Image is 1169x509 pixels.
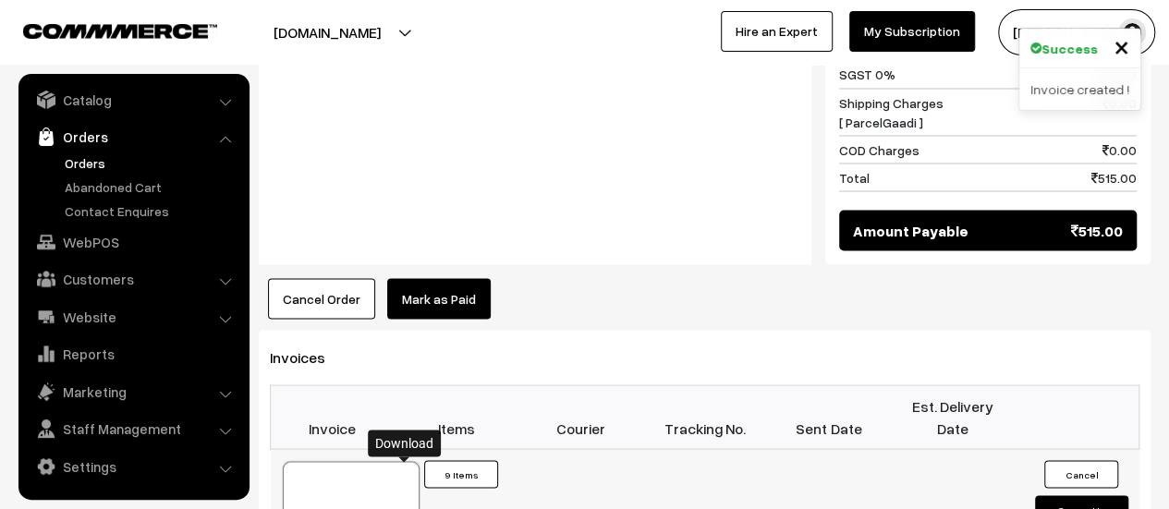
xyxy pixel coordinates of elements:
span: Shipping Charges [ ParcelGaadi ] [839,92,944,131]
a: My Subscription [849,11,975,52]
button: Cancel Order [268,278,375,319]
a: Settings [23,450,243,483]
th: Items [395,385,518,448]
button: Cancel [1044,460,1118,488]
a: Abandoned Cart [60,177,243,197]
img: user [1118,18,1146,46]
a: Contact Enquires [60,201,243,221]
a: Orders [23,120,243,153]
a: Mark as Paid [387,278,491,319]
a: Reports [23,337,243,370]
span: 515.00 [1091,167,1137,187]
th: Tracking No. [642,385,766,448]
img: COMMMERCE [23,24,217,38]
span: 0.00 [1102,139,1137,159]
a: Staff Management [23,412,243,445]
th: Courier [518,385,642,448]
span: Amount Payable [853,219,968,241]
span: Total [839,167,870,187]
button: 9 Items [424,460,498,488]
th: Est. Delivery Date [891,385,1015,448]
span: SGST 0% [839,65,895,84]
a: COMMMERCE [23,18,185,41]
span: 0.00 [1102,92,1137,131]
span: 515.00 [1071,219,1123,241]
a: Orders [60,153,243,173]
th: Invoice [271,385,395,448]
span: Invoices [270,347,347,366]
th: Sent Date [767,385,891,448]
a: Marketing [23,375,243,408]
span: COD Charges [839,139,919,159]
button: Close [1114,32,1129,60]
div: Download [368,430,441,456]
strong: Success [1041,39,1098,58]
a: WebPOS [23,225,243,259]
a: Catalog [23,83,243,116]
a: Hire an Expert [721,11,833,52]
button: [DOMAIN_NAME] [209,9,445,55]
div: Invoice created ! [1019,68,1140,110]
span: × [1114,29,1129,63]
a: Website [23,300,243,333]
a: Customers [23,262,243,296]
button: [PERSON_NAME] [998,9,1155,55]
